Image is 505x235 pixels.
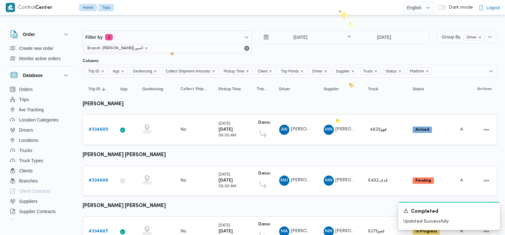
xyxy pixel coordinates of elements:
span: Client Contracts [19,187,51,195]
span: Branch: [PERSON_NAME]|العبور [87,45,143,51]
b: # 334606 [89,178,108,183]
button: Trips [8,94,72,105]
span: Pickup Time [224,68,244,75]
span: [PERSON_NAME] قلاده [335,178,382,182]
button: Home [79,4,98,11]
span: Client [258,68,267,75]
span: Locations [19,136,38,144]
span: Suppliers [19,197,37,205]
b: [PERSON_NAME] [83,102,124,107]
button: Remove Platform from selection in this group [425,69,429,73]
div: Ammad Najib Abadalzahir Jaoish [279,125,289,135]
span: Pending [413,177,434,184]
b: # 334605 [89,128,108,132]
button: Remove Truck from selection in this group [374,69,378,73]
button: Create new order [8,43,72,53]
b: [DATE] [219,178,233,183]
span: Status [383,67,405,74]
svg: Sorted in descending order [101,86,106,92]
span: Driver [279,86,290,92]
span: Platform [407,67,432,74]
iframe: chat widget [6,210,27,229]
button: Client Contracts [8,186,72,196]
button: Location Categories [8,115,72,125]
small: [DATE] [219,224,230,227]
span: MN [325,176,332,186]
span: [PERSON_NAME] [291,127,327,131]
button: Status [410,84,451,94]
span: Pickup Time [221,67,252,74]
b: [PERSON_NAME] [PERSON_NAME] [83,153,166,157]
span: Pickup Time [219,86,241,92]
button: remove selected entity [478,35,482,39]
span: قدف6492 [368,178,388,183]
span: Dark mode [446,5,473,10]
button: Platform [458,84,462,94]
button: Devices [8,217,72,227]
b: Arrived [415,128,429,132]
span: Trucks [19,147,32,154]
div: Database [5,84,75,222]
button: Remove Collect Shipment Amounts from selection in this group [212,69,215,73]
span: Orders [19,86,33,93]
span: Trips [19,96,29,103]
span: Trip ID; Sorted in descending order [88,86,100,92]
span: Devices [19,218,35,225]
span: Trip ID [85,67,107,74]
button: Remove Pickup Time from selection in this group [246,69,249,73]
span: Collect Shipment Amounts [165,68,210,75]
h3: Order [23,31,35,38]
small: [DATE] [219,122,230,126]
span: Driver [312,68,322,75]
b: # 334607 [89,229,108,233]
span: App [110,67,127,74]
span: AN [281,125,287,135]
button: remove selected entity [145,46,148,50]
button: Locations [8,135,72,145]
button: Group ByDriverremove selected entity [437,31,497,43]
h3: Database [23,72,43,79]
span: Trip Points [281,68,299,75]
span: Admin [460,128,474,132]
span: Supplier Contracts [19,208,56,215]
b: Pending [415,179,431,183]
span: Location Categories [19,116,59,124]
span: Monitor active orders [19,55,61,62]
span: قعو6175 [368,229,385,233]
span: Trip Points [278,67,307,74]
div: Notification [403,208,495,216]
a: #334606 [89,177,108,184]
button: Remove Geofencing from selection in this group [153,69,157,73]
span: MH [280,176,288,186]
div: No [180,127,186,133]
span: Filter by [85,33,103,41]
button: Clients [8,166,72,176]
span: Truck [368,86,378,92]
b: [DATE] [219,128,233,132]
b: [PERSON_NAME] [PERSON_NAME] [83,204,166,208]
button: Monitor active orders [8,53,72,64]
div: Order [5,43,75,66]
b: Danone - Obour [258,171,293,176]
span: Arrived [413,127,432,133]
button: Geofencing [140,84,172,94]
button: Remove Status from selection in this group [398,69,402,73]
span: Status [413,86,424,92]
button: Remove Trip ID from selection in this group [101,69,104,73]
img: X8yXhbKr1z7QwAAAABJRU5ErkJggg== [6,3,15,12]
button: Trips [97,4,114,11]
b: [DATE] [219,229,233,233]
button: Remove Driver from selection in this group [324,69,327,73]
input: Press the down key to open a popover containing a calendar. [353,31,416,44]
div: Muhammad Hussain Muhammad Hassan Marai [279,176,289,186]
button: App [118,84,133,94]
button: Remove [243,45,251,52]
div: No [180,178,186,183]
button: Trip IDSorted in descending order [86,84,111,94]
button: Pickup Time [216,84,248,94]
span: Trip Points [257,86,268,92]
button: Actions [481,125,491,135]
span: Completed [411,208,438,216]
button: Branches [8,176,72,186]
span: [PERSON_NAME] قلاده [335,229,382,233]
